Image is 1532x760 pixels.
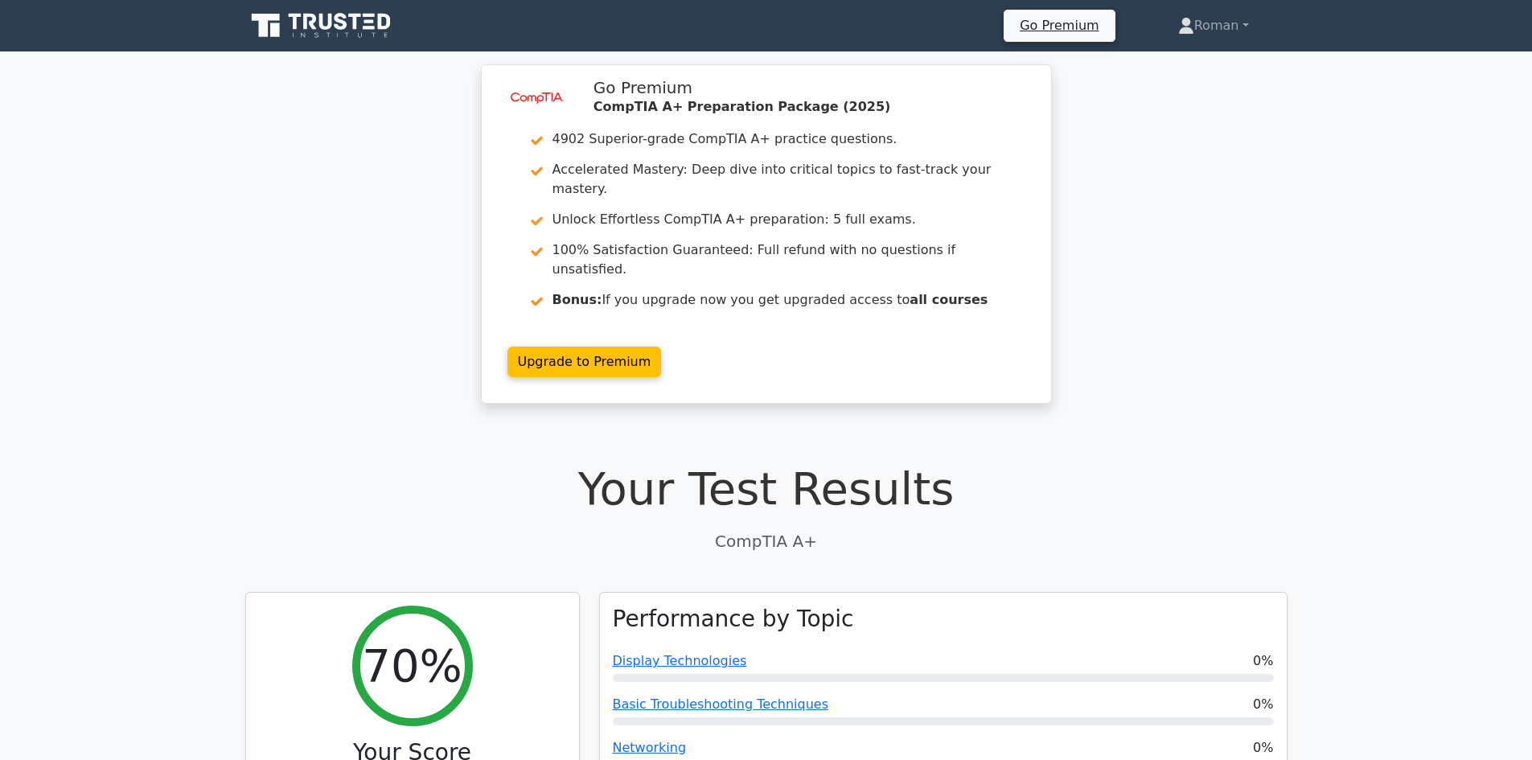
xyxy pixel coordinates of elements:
h3: Performance by Topic [613,606,854,633]
a: Go Premium [1010,14,1108,36]
h1: Your Test Results [245,462,1288,516]
span: 0% [1253,651,1273,671]
span: 0% [1253,738,1273,758]
a: Upgrade to Premium [507,347,662,377]
a: Basic Troubleshooting Techniques [613,696,829,712]
a: Networking [613,740,687,755]
span: 0% [1253,695,1273,714]
p: CompTIA A+ [245,529,1288,553]
a: Roman [1140,10,1288,42]
h2: 70% [362,639,462,692]
a: Display Technologies [613,653,747,668]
